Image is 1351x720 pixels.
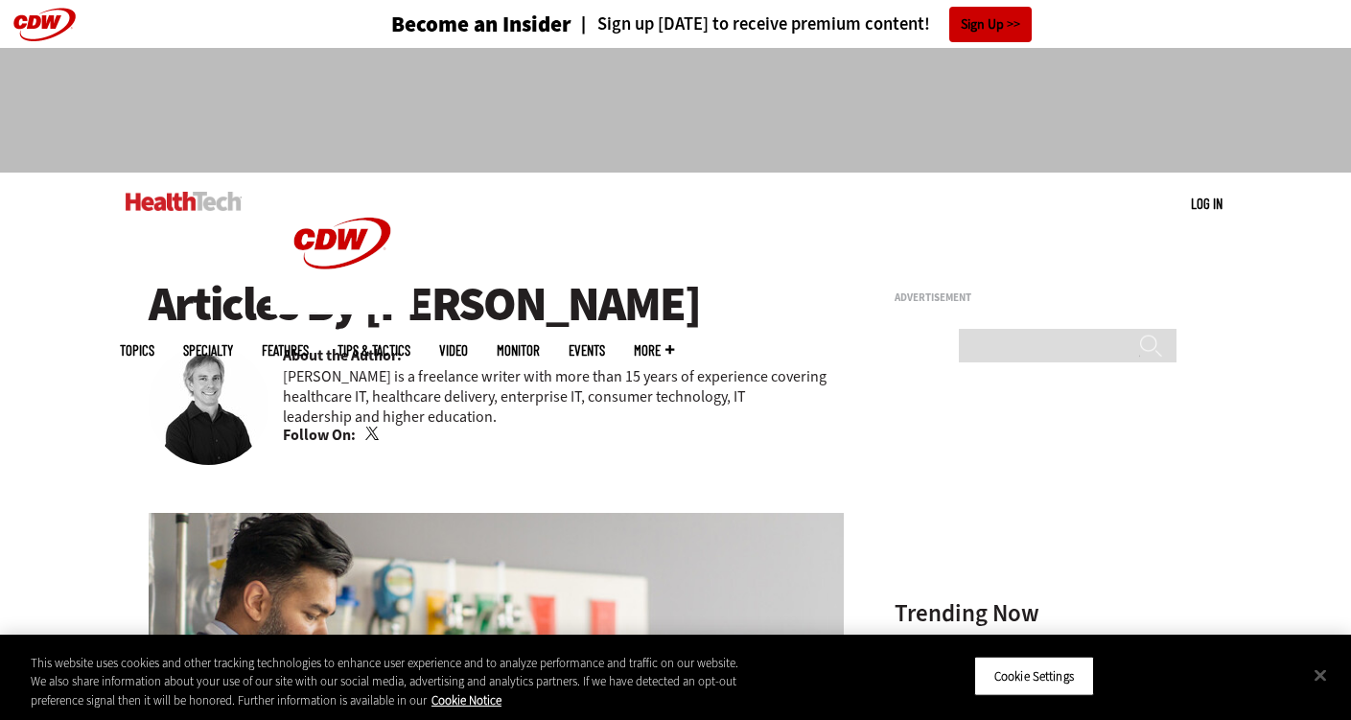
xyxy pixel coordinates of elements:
[270,299,414,319] a: CDW
[270,173,414,314] img: Home
[431,692,501,708] a: More information about your privacy
[338,343,410,358] a: Tips & Tactics
[1191,194,1223,214] div: User menu
[120,343,154,358] span: Topics
[974,656,1094,696] button: Cookie Settings
[895,311,1182,550] iframe: advertisement
[365,427,383,442] a: Twitter
[1191,195,1223,212] a: Log in
[1299,654,1341,696] button: Close
[126,192,242,211] img: Home
[949,7,1032,42] a: Sign Up
[327,67,1025,153] iframe: advertisement
[31,654,743,710] div: This website uses cookies and other tracking technologies to enhance user experience and to analy...
[391,13,571,35] h3: Become an Insider
[262,343,309,358] a: Features
[571,15,930,34] a: Sign up [DATE] to receive premium content!
[149,345,268,465] img: Brian Eastwood
[283,366,845,427] p: [PERSON_NAME] is a freelance writer with more than 15 years of experience covering healthcare IT,...
[634,343,674,358] span: More
[895,601,1182,625] h3: Trending Now
[183,343,233,358] span: Specialty
[569,343,605,358] a: Events
[283,425,356,446] b: Follow On:
[439,343,468,358] a: Video
[319,13,571,35] a: Become an Insider
[497,343,540,358] a: MonITor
